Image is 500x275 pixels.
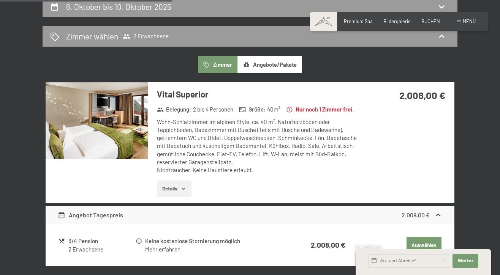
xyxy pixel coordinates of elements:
div: Wohn-Schlafzimmer im alpinen Style, ca. 40 m², Naturholzboden oder Teppichboden, Badezimmer mit D... [157,118,362,174]
div: Angebot Tagespreis [58,211,123,220]
a: Premium Spa [344,18,373,24]
button: Angebote/Pakete [237,56,302,73]
h3: Vital Superior [157,88,362,100]
img: mss_renderimg.php [46,82,148,159]
strong: 2.008,00 € [402,211,430,218]
div: 2 Erwachsene [68,245,135,253]
span: Menü [463,18,476,24]
span: 40 m² [267,105,280,113]
h2: 6. Oktober bis 10. Oktober 2025 [66,2,171,11]
strong: 2.008,00 € [399,89,445,101]
span: Weiter [457,258,473,264]
div: Angebot Tagespreis2.008,00 € [46,206,454,224]
span: 2 Erwachsene [123,33,169,40]
span: 2 bis 4 Personen [193,105,233,113]
span: Schnellanfrage [356,245,382,249]
strong: 2.008,00 € [311,240,345,249]
div: 3/4 Pension [68,237,135,245]
div: Keine kostenlose Stornierung möglich [145,237,288,245]
strong: Größe : [239,105,266,113]
strong: Nur noch 1 Zimmer frei. [286,105,354,113]
strong: Belegung : [157,105,191,113]
a: Mehr erfahren [145,246,180,253]
h2: Zimmer wählen [66,31,118,42]
button: Details [157,181,191,197]
button: Weiter [453,254,478,268]
a: BUCHEN [421,18,440,24]
button: Zimmer [198,56,237,73]
a: Bildergalerie [383,18,411,24]
button: Auswählen [407,237,441,253]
